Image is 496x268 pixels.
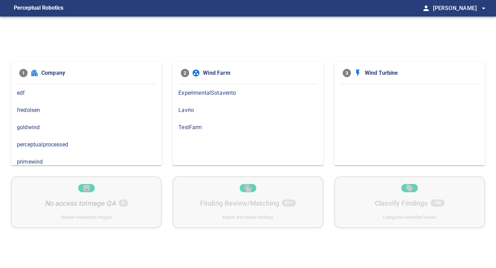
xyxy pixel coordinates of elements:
[178,89,317,97] span: ExperimentalSotavento
[14,3,63,14] figcaption: Perceptual Robotics
[11,102,162,119] div: fredolsen
[178,123,317,132] span: TestFarm
[11,119,162,136] div: goldwind
[173,119,323,136] div: TestFarm
[430,1,488,15] button: [PERSON_NAME]
[11,84,162,102] div: edf
[17,123,156,132] span: goldwind
[479,4,488,12] span: arrow_drop_down
[433,3,488,13] span: [PERSON_NAME]
[11,153,162,171] div: primewind
[17,141,156,149] span: perceptualprocessed
[365,69,477,77] span: Wind Turbine
[17,158,156,166] span: primewind
[17,106,156,114] span: fredolsen
[178,106,317,114] span: Lavrio
[343,69,351,77] span: 3
[203,69,315,77] span: Wind Farm
[422,4,430,12] span: person
[19,69,28,77] span: 1
[41,69,153,77] span: Company
[17,89,156,97] span: edf
[181,69,189,77] span: 2
[173,84,323,102] div: ExperimentalSotavento
[173,102,323,119] div: Lavrio
[11,136,162,153] div: perceptualprocessed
